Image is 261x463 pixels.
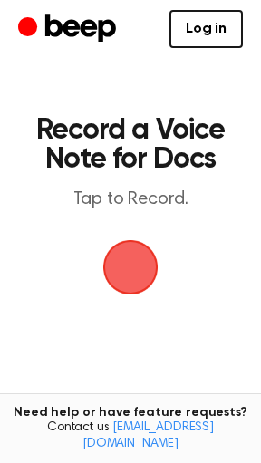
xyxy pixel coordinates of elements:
[33,116,228,174] h1: Record a Voice Note for Docs
[11,420,250,452] span: Contact us
[33,188,228,211] p: Tap to Record.
[169,10,243,48] a: Log in
[18,12,121,47] a: Beep
[82,421,214,450] a: [EMAIL_ADDRESS][DOMAIN_NAME]
[103,240,158,294] img: Beep Logo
